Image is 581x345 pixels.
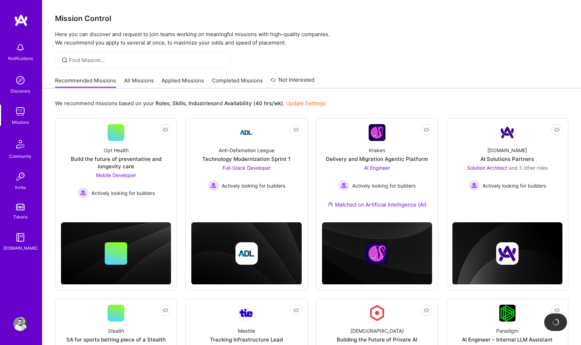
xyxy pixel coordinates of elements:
div: Invite [15,184,26,191]
div: [DOMAIN_NAME] [4,244,37,252]
span: Actively looking for builders [352,182,416,189]
img: Company Logo [369,124,385,141]
div: Technology Modernization Sprint 1 [202,155,290,163]
img: Company Logo [238,305,255,320]
a: User Avatar [12,317,29,331]
img: Community [12,136,29,153]
a: Completed Missions [212,77,263,88]
img: tokens [16,204,25,210]
b: Skills [172,100,186,107]
img: User Avatar [13,317,27,331]
a: Recommended Missions [55,77,116,88]
img: Ateam Purple Icon [328,201,333,207]
div: Kraken [369,147,385,154]
img: cover [191,222,301,285]
div: [DOMAIN_NAME] [487,147,527,154]
i: icon EyeClosed [293,127,299,133]
img: cover [61,222,171,285]
i: icon SearchGrey [61,56,69,64]
div: Anti-Defamation League [219,147,274,154]
img: Company Logo [238,124,255,141]
b: Roles [156,100,170,107]
img: Company logo [366,242,388,265]
img: Company Logo [499,124,516,141]
a: All Missions [124,77,154,88]
i: icon EyeClosed [293,307,299,313]
img: discovery [13,73,27,87]
div: Opt Health [104,147,129,154]
p: Here you can discover and request to join teams working on meaningful missions with high-quality ... [55,30,568,47]
b: Industries [189,100,214,107]
img: teamwork [13,104,27,119]
i: icon EyeClosed [554,127,560,133]
div: Tracking Infrastructure Lead [210,336,283,343]
div: Meettie [238,327,255,334]
img: Company logo [496,242,519,265]
div: Missions [12,119,29,126]
img: Actively looking for builders [338,180,349,191]
div: AI Solutions Partners [480,155,534,163]
a: Company LogoKrakenDelivery and Migration Agentic PlatformAI Engineer Actively looking for builder... [322,124,432,217]
a: Update Settings [286,100,326,107]
div: Delivery and Migration Agentic Platform [326,155,428,163]
img: Actively looking for builders [77,187,89,198]
img: Invite [13,170,27,184]
i: icon EyeClosed [424,307,429,313]
a: Not Interested [271,76,314,88]
p: We recommend missions based on your , , and . [55,100,326,107]
div: Notifications [8,55,33,62]
a: Company Logo[DOMAIN_NAME]AI Solutions PartnersSolution Architect and 3 other rolesActively lookin... [452,124,562,201]
div: Stealth [108,327,124,334]
i: icon EyeClosed [424,127,429,133]
span: AI Engineer [364,165,390,171]
div: Paradigm [496,327,518,334]
a: Applied Missions [162,77,204,88]
img: Company Logo [369,305,385,322]
div: AI Engineer – Internal LLM Assistant [462,336,553,343]
img: Company Logo [499,305,516,322]
div: Building the Future of Private AI [337,336,417,343]
img: cover [322,222,432,285]
div: Tokens [13,213,28,221]
div: Community [9,153,32,160]
img: Company logo [235,242,258,265]
span: Full-Stack Developer [223,165,271,171]
input: Find Mission... [69,56,225,64]
img: guide book [13,230,27,244]
img: Actively looking for builders [208,180,219,191]
span: Solution Architect [467,165,507,171]
i: icon EyeClosed [554,307,560,313]
div: Discovery [11,87,30,95]
img: logo [14,14,28,27]
div: [DEMOGRAPHIC_DATA] [350,327,404,334]
span: Actively looking for builders [483,182,546,189]
img: bell [13,41,27,55]
img: cover [452,222,562,285]
i: icon EyeClosed [163,127,168,133]
h3: Mission Control [55,14,568,23]
span: Actively looking for builders [91,189,155,197]
a: Opt HealthBuild the future of preventative and longevity careMobile Developer Actively looking fo... [61,124,171,201]
img: loading [551,318,560,327]
div: Matched on Artificial Intelligence (AI) [328,201,426,208]
span: and 3 other roles [509,165,548,171]
img: Actively looking for builders [469,180,480,191]
div: Build the future of preventative and longevity care [61,155,171,170]
span: Mobile Developer [96,172,136,178]
span: Actively looking for builders [222,182,285,189]
b: Availability (40 hrs/wk) [224,100,283,107]
a: Company LogoAnti-Defamation LeagueTechnology Modernization Sprint 1Full-Stack Developer Actively ... [191,124,301,201]
i: icon EyeClosed [163,307,168,313]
